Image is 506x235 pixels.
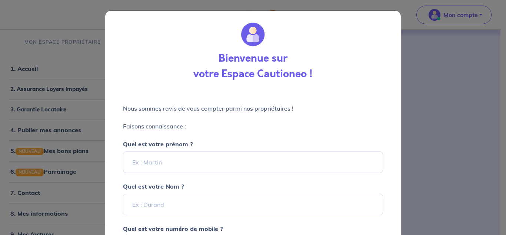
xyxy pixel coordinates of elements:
[193,68,313,81] h3: votre Espace Cautioneo !
[123,140,193,148] strong: Quel est votre prénom ?
[241,23,265,46] img: wallet_circle
[123,122,383,131] p: Faisons connaissance :
[123,104,383,113] p: Nous sommes ravis de vous compter parmi nos propriétaires !
[123,151,383,173] input: Ex : Martin
[123,183,184,190] strong: Quel est votre Nom ?
[123,194,383,215] input: Ex : Durand
[219,52,287,65] h3: Bienvenue sur
[123,225,223,232] strong: Quel est votre numéro de mobile ?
